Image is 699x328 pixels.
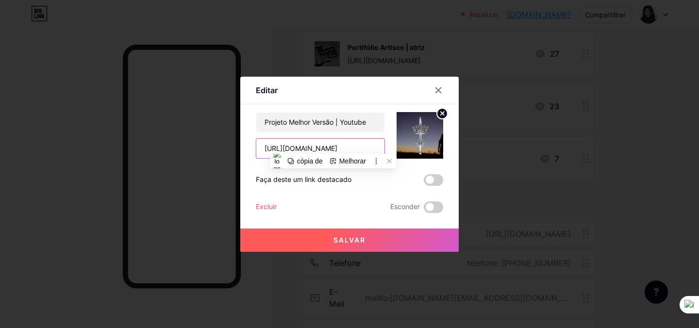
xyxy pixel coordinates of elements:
[333,236,366,244] font: Salvar
[390,202,420,211] font: Esconder
[256,175,351,183] font: Faça deste um link destacado
[256,85,278,95] font: Editar
[397,112,443,159] img: link_miniatura
[256,202,277,211] font: Excluir
[256,139,384,158] input: URL
[240,229,459,252] button: Salvar
[256,113,384,132] input: Título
